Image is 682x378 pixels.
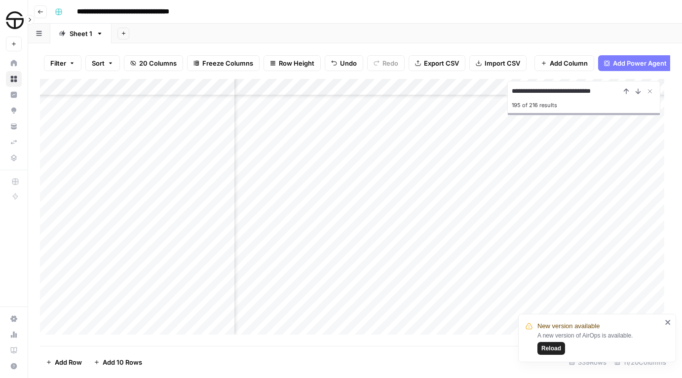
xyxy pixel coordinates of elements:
a: Sheet 1 [50,24,112,43]
button: Add Power Agent [598,55,673,71]
button: Help + Support [6,358,22,374]
span: Sort [92,58,105,68]
button: Redo [367,55,405,71]
a: Learning Hub [6,342,22,358]
span: New version available [537,321,600,331]
button: Freeze Columns [187,55,260,71]
button: Filter [44,55,81,71]
a: Opportunities [6,103,22,118]
a: Usage [6,327,22,342]
span: Add 10 Rows [103,357,142,367]
button: Previous Result [620,85,632,97]
span: Row Height [279,58,314,68]
button: Add Row [40,354,88,370]
button: Add 10 Rows [88,354,148,370]
button: Add Column [534,55,594,71]
span: Reload [541,344,561,353]
span: 20 Columns [139,58,177,68]
div: 339 Rows [565,354,610,370]
span: Undo [340,58,357,68]
button: 20 Columns [124,55,183,71]
button: Close Search [644,85,656,97]
div: 195 of 216 results [512,99,656,111]
span: Export CSV [424,58,459,68]
span: Add Power Agent [613,58,667,68]
a: Settings [6,311,22,327]
span: Add Row [55,357,82,367]
div: A new version of AirOps is available. [537,331,662,355]
img: SimpleTire Logo [6,11,24,29]
button: Next Result [632,85,644,97]
a: Browse [6,71,22,87]
span: Add Column [550,58,588,68]
a: Your Data [6,118,22,134]
button: Sort [85,55,120,71]
span: Freeze Columns [202,58,253,68]
button: Reload [537,342,565,355]
button: Undo [325,55,363,71]
span: Import CSV [485,58,520,68]
a: Syncs [6,134,22,150]
button: Import CSV [469,55,527,71]
button: Row Height [264,55,321,71]
div: Sheet 1 [70,29,92,38]
a: Data Library [6,150,22,166]
button: close [665,318,672,326]
a: Insights [6,87,22,103]
div: 11/20 Columns [610,354,670,370]
a: Home [6,55,22,71]
button: Export CSV [409,55,465,71]
span: Redo [382,58,398,68]
button: Workspace: SimpleTire [6,8,22,33]
span: Filter [50,58,66,68]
